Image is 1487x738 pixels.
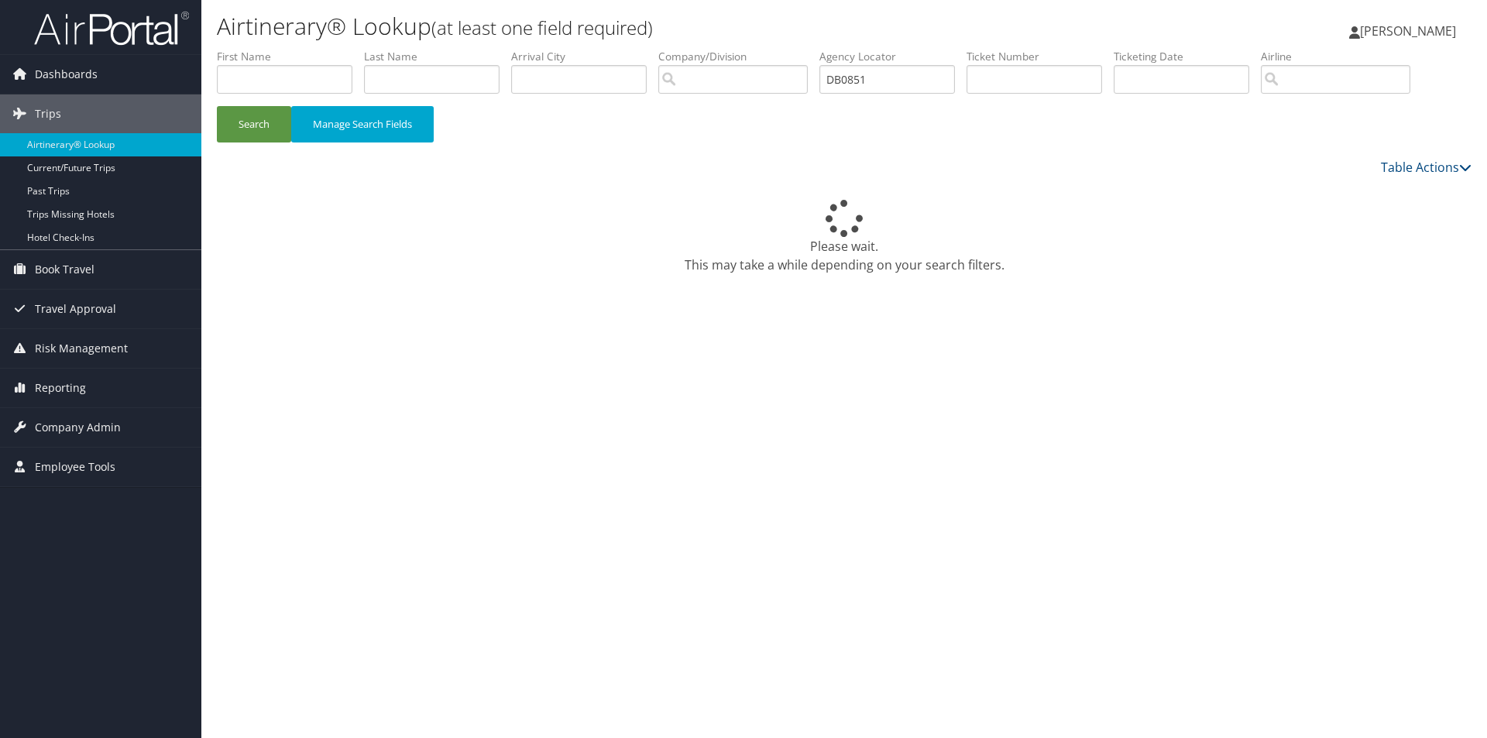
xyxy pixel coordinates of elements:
a: [PERSON_NAME] [1349,8,1472,54]
button: Search [217,106,291,142]
h1: Airtinerary® Lookup [217,10,1053,43]
span: Reporting [35,369,86,407]
a: Table Actions [1381,159,1472,176]
div: Please wait. This may take a while depending on your search filters. [217,200,1472,274]
button: Manage Search Fields [291,106,434,142]
label: Ticketing Date [1114,49,1261,64]
label: Agency Locator [819,49,967,64]
span: Dashboards [35,55,98,94]
small: (at least one field required) [431,15,653,40]
label: Airline [1261,49,1422,64]
label: Company/Division [658,49,819,64]
span: Book Travel [35,250,94,289]
span: Risk Management [35,329,128,368]
span: Travel Approval [35,290,116,328]
img: airportal-logo.png [34,10,189,46]
label: Last Name [364,49,511,64]
span: Employee Tools [35,448,115,486]
span: [PERSON_NAME] [1360,22,1456,39]
label: Ticket Number [967,49,1114,64]
span: Trips [35,94,61,133]
span: Company Admin [35,408,121,447]
label: Arrival City [511,49,658,64]
label: First Name [217,49,364,64]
